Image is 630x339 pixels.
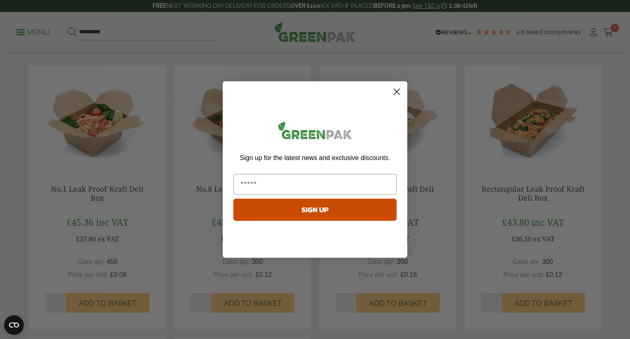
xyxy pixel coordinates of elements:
[390,85,404,99] button: Close dialog
[233,174,397,195] input: Email
[4,315,24,335] button: Open CMP widget
[233,199,397,221] button: SIGN UP
[233,118,397,146] img: greenpak_logo
[240,154,390,161] span: Sign up for the latest news and exclusive discounts.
